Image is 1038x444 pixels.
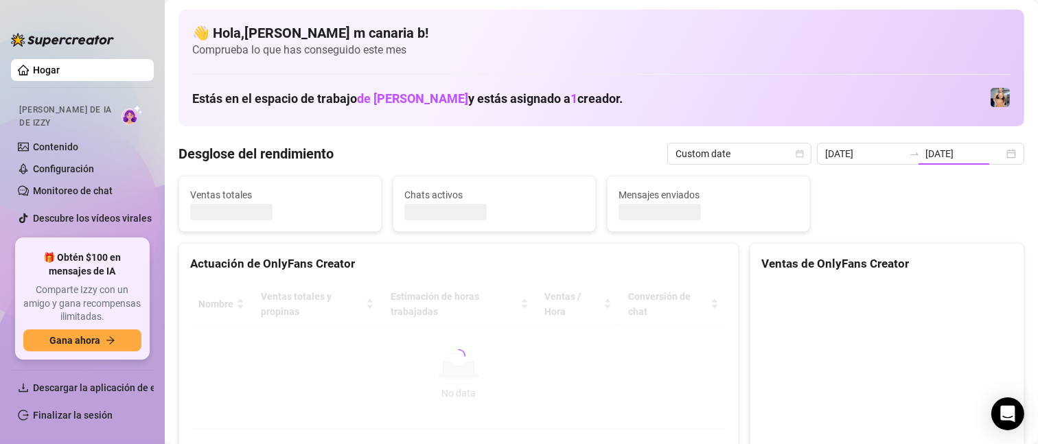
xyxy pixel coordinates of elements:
[468,91,570,106] font: y estás asignado a
[33,410,113,421] a: Finalizar la sesión
[106,336,115,345] span: flecha derecha
[190,189,252,200] font: Ventas totales
[18,382,29,393] span: descargar
[357,91,468,106] font: de [PERSON_NAME]
[33,185,113,196] a: Monitoreo de chat
[991,397,1024,430] div: Abrir Intercom Messenger
[178,145,334,162] font: Desglose del rendimiento
[24,284,141,322] font: Comparte Izzy con un amigo y gana recompensas ilimitadas.
[190,257,355,270] font: Actuación de OnlyFans Creator
[925,146,1004,161] input: Fecha de finalización
[33,163,94,174] a: Configuración
[244,25,425,41] font: [PERSON_NAME] m canaria b
[761,257,909,270] font: Ventas de OnlyFans Creator
[122,105,143,125] img: AI Chatter
[192,25,244,41] font: 👋 Hola,
[570,91,577,106] font: 1
[23,329,141,351] button: Gana ahoraflecha derecha
[11,33,114,47] img: logo-BBDzfeDw.svg
[909,148,920,159] span: derecho de intercambio
[33,65,60,75] a: Hogar
[676,143,803,164] span: Custom date
[19,105,112,128] font: [PERSON_NAME] de IA de Izzy
[404,189,463,200] font: Chats activos
[449,346,468,365] span: loading
[909,148,920,159] span: a
[796,150,804,158] span: calendario
[825,146,903,161] input: Fecha de inicio
[33,141,78,152] a: Contenido
[619,189,700,200] font: Mensajes enviados
[33,382,192,393] font: Descargar la aplicación de escritorio
[192,43,406,56] font: Comprueba lo que has conseguido este mes
[577,91,623,106] font: creador.
[192,91,357,106] font: Estás en el espacio de trabajo
[33,213,152,224] a: Descubre los vídeos virales
[991,88,1010,107] img: Verónica
[425,25,428,41] font: !
[44,252,122,277] font: 🎁 Obtén $100 en mensajes de IA
[49,335,100,346] font: Gana ahora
